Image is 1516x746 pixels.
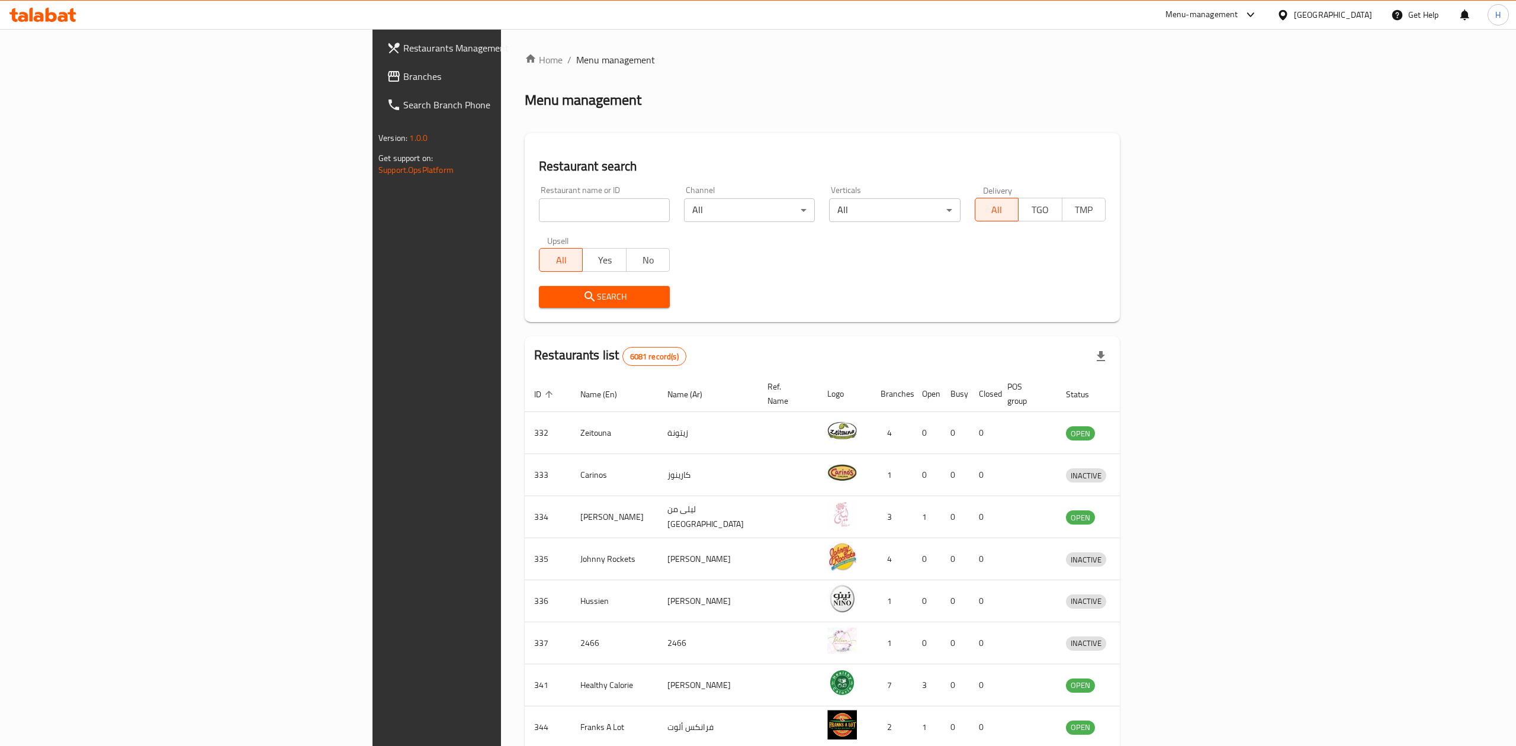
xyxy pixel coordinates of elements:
img: Hussien [827,584,857,613]
span: POS group [1007,380,1042,408]
button: Yes [582,248,626,272]
img: Healthy Calorie [827,668,857,697]
label: Delivery [983,186,1013,194]
a: Restaurants Management [377,34,626,62]
span: Restaurants Management [403,41,616,55]
span: OPEN [1066,511,1095,525]
td: 0 [913,538,941,580]
td: [PERSON_NAME] [658,538,758,580]
td: 0 [941,664,969,706]
span: INACTIVE [1066,469,1106,483]
td: 4 [871,538,913,580]
div: INACTIVE [1066,594,1106,609]
span: Get support on: [378,150,433,166]
td: 0 [913,580,941,622]
span: Branches [403,69,616,83]
td: 0 [941,538,969,580]
td: 0 [913,622,941,664]
span: Version: [378,130,407,146]
img: Carinos [827,458,857,487]
td: 0 [969,496,998,538]
span: OPEN [1066,679,1095,692]
td: 3 [913,664,941,706]
span: TMP [1067,201,1101,218]
td: 3 [871,496,913,538]
button: Search [539,286,670,308]
td: 7 [871,664,913,706]
span: INACTIVE [1066,553,1106,567]
td: 4 [871,412,913,454]
a: Branches [377,62,626,91]
nav: breadcrumb [525,53,1120,67]
div: Export file [1087,342,1115,371]
input: Search for restaurant name or ID.. [539,198,670,222]
div: OPEN [1066,426,1095,440]
img: Franks A Lot [827,710,857,739]
div: [GEOGRAPHIC_DATA] [1294,8,1372,21]
td: 0 [941,412,969,454]
span: H [1495,8,1501,21]
img: Zeitouna [827,416,857,445]
td: 1 [871,580,913,622]
img: 2466 [827,626,857,655]
td: 0 [913,412,941,454]
td: 0 [969,412,998,454]
div: Menu-management [1165,8,1238,22]
a: Support.OpsPlatform [378,162,454,178]
td: 1 [871,622,913,664]
div: All [829,198,960,222]
span: ID [534,387,557,401]
span: OPEN [1066,427,1095,440]
span: TGO [1023,201,1057,218]
span: All [544,252,578,269]
div: All [684,198,815,222]
div: INACTIVE [1066,468,1106,483]
div: OPEN [1066,679,1095,693]
div: INACTIVE [1066,636,1106,651]
a: Search Branch Phone [377,91,626,119]
span: INACTIVE [1066,636,1106,650]
td: 0 [941,622,969,664]
td: 0 [969,580,998,622]
div: OPEN [1066,721,1095,735]
span: All [980,201,1014,218]
td: 0 [941,496,969,538]
span: INACTIVE [1066,594,1106,608]
h2: Restaurant search [539,157,1106,175]
td: 1 [871,454,913,496]
span: OPEN [1066,721,1095,734]
span: 6081 record(s) [623,351,686,362]
td: 0 [913,454,941,496]
button: All [539,248,583,272]
button: No [626,248,670,272]
td: 0 [941,454,969,496]
span: Ref. Name [767,380,804,408]
span: Name (En) [580,387,632,401]
td: 0 [969,622,998,664]
td: 0 [969,454,998,496]
span: Search Branch Phone [403,98,616,112]
td: 0 [969,664,998,706]
th: Closed [969,376,998,412]
h2: Restaurants list [534,346,686,366]
div: OPEN [1066,510,1095,525]
td: 0 [969,538,998,580]
span: No [631,252,665,269]
button: TMP [1062,198,1106,221]
div: INACTIVE [1066,552,1106,567]
td: 1 [913,496,941,538]
td: 2466 [658,622,758,664]
span: 1.0.0 [409,130,428,146]
td: زيتونة [658,412,758,454]
th: Busy [941,376,969,412]
td: 0 [941,580,969,622]
td: [PERSON_NAME] [658,580,758,622]
th: Branches [871,376,913,412]
span: Status [1066,387,1104,401]
span: Name (Ar) [667,387,718,401]
th: Open [913,376,941,412]
label: Upsell [547,236,569,245]
img: Leila Min Lebnan [827,500,857,529]
div: Total records count [622,347,686,366]
td: كارينوز [658,454,758,496]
